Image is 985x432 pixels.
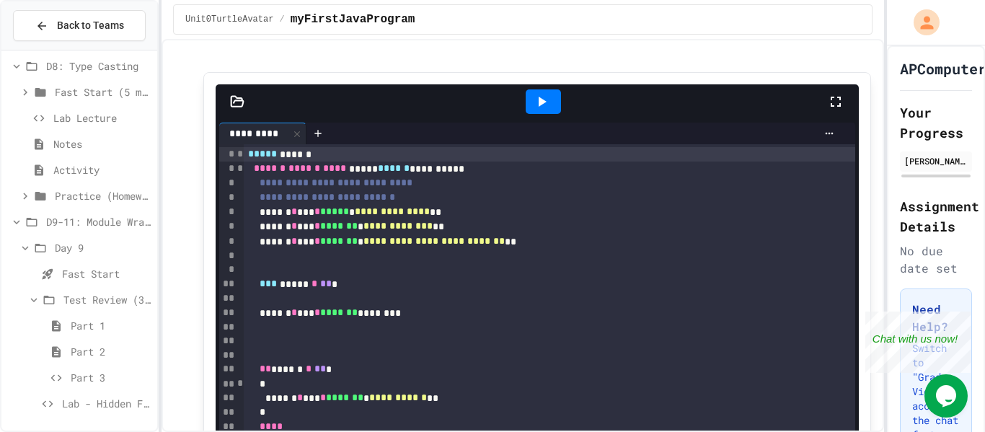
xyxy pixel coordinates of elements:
iframe: chat widget [924,374,971,418]
span: Test Review (35 mins) [63,292,151,307]
span: Part 1 [71,318,151,333]
span: Lab Lecture [53,110,151,125]
span: / [279,14,284,25]
span: Activity [53,162,151,177]
span: myFirstJavaProgram [291,11,415,28]
span: Day 9 [55,240,151,255]
span: D9-11: Module Wrap Up [46,214,151,229]
button: Back to Teams [13,10,146,41]
iframe: chat widget [865,312,971,373]
h2: Your Progress [900,102,972,143]
h3: Need Help? [912,301,960,335]
h2: Assignment Details [900,196,972,237]
div: My Account [898,6,943,39]
span: Practice (Homework, if needed) [55,188,151,203]
span: Part 3 [71,370,151,385]
span: Lab - Hidden Figures: Launch Weight Calculator [62,396,151,411]
div: No due date set [900,242,972,277]
span: Fast Start (5 mins) [55,84,151,100]
div: [PERSON_NAME] [904,154,968,167]
span: Notes [53,136,151,151]
span: Back to Teams [57,18,124,33]
span: Unit0TurtleAvatar [185,14,273,25]
span: Fast Start [62,266,151,281]
span: D8: Type Casting [46,58,151,74]
span: Part 2 [71,344,151,359]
